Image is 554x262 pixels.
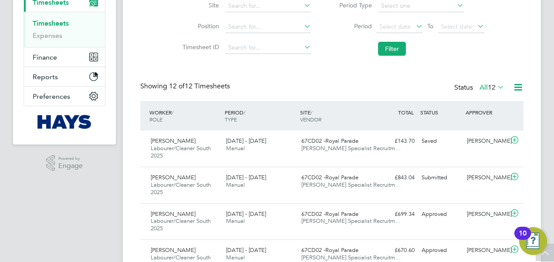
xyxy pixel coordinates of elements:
span: [PERSON_NAME] [151,174,196,181]
span: Powered by [58,155,83,162]
span: Engage [58,162,83,170]
span: 67CD02 -Royal Parade [301,137,358,144]
span: 67CD02 -Royal Parade [301,246,358,254]
button: Finance [24,47,105,67]
button: Preferences [24,87,105,106]
label: Position [180,22,219,30]
input: Search for... [225,21,311,33]
div: [PERSON_NAME] [463,207,509,222]
div: [PERSON_NAME] [463,243,509,258]
span: ROLE [149,116,162,123]
span: Select date [441,23,472,30]
span: [PERSON_NAME] [151,210,196,218]
span: [PERSON_NAME] Specialist Recruitm… [301,181,401,188]
a: Expenses [33,31,62,40]
span: 12 of [169,82,185,91]
div: Approved [418,207,463,222]
div: Timesheets [24,12,105,47]
div: Submitted [418,171,463,185]
span: [DATE] - [DATE] [226,174,266,181]
div: APPROVER [463,104,509,120]
span: Finance [33,53,57,61]
label: Timesheet ID [180,43,219,51]
div: Approved [418,243,463,258]
span: Preferences [33,92,70,101]
div: PERIOD [223,104,298,127]
label: All [480,83,504,92]
div: WORKER [147,104,223,127]
span: [PERSON_NAME] Specialist Recruitm… [301,217,401,225]
span: Labourer/Cleaner South 2025 [151,181,211,196]
div: STATUS [418,104,463,120]
span: TOTAL [398,109,414,116]
span: / [311,109,312,116]
button: Filter [378,42,406,56]
label: Period [333,22,372,30]
span: [DATE] - [DATE] [226,137,266,144]
span: [PERSON_NAME] [151,246,196,254]
span: TYPE [225,116,237,123]
span: Manual [226,217,245,225]
span: Labourer/Cleaner South 2025 [151,217,211,232]
span: Reports [33,73,58,81]
button: Reports [24,67,105,86]
div: Saved [418,134,463,148]
div: £143.70 [373,134,418,148]
span: [PERSON_NAME] [151,137,196,144]
label: Period Type [333,1,372,9]
a: Go to home page [24,115,105,129]
span: Labourer/Cleaner South 2025 [151,144,211,159]
div: [PERSON_NAME] [463,171,509,185]
span: VENDOR [300,116,321,123]
a: Powered byEngage [46,155,83,171]
span: 67CD02 -Royal Parade [301,174,358,181]
span: [PERSON_NAME] Specialist Recruitm… [301,254,401,261]
div: SITE [298,104,373,127]
span: / [172,109,173,116]
div: £699.34 [373,207,418,222]
span: Manual [226,181,245,188]
span: / [243,109,245,116]
input: Search for... [225,42,311,54]
div: [PERSON_NAME] [463,134,509,148]
span: Manual [226,144,245,152]
span: [DATE] - [DATE] [226,210,266,218]
span: 67CD02 -Royal Parade [301,210,358,218]
div: Showing [140,82,232,91]
img: hays-logo-retina.png [37,115,92,129]
div: 10 [519,233,527,245]
label: Site [180,1,219,9]
span: Manual [226,254,245,261]
span: [DATE] - [DATE] [226,246,266,254]
span: 12 [488,83,496,92]
span: [PERSON_NAME] Specialist Recruitm… [301,144,401,152]
span: To [425,20,436,32]
span: Select date [379,23,411,30]
a: Timesheets [33,19,69,27]
div: Status [454,82,506,94]
span: 12 Timesheets [169,82,230,91]
div: £670.60 [373,243,418,258]
button: Open Resource Center, 10 new notifications [519,227,547,255]
div: £843.04 [373,171,418,185]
